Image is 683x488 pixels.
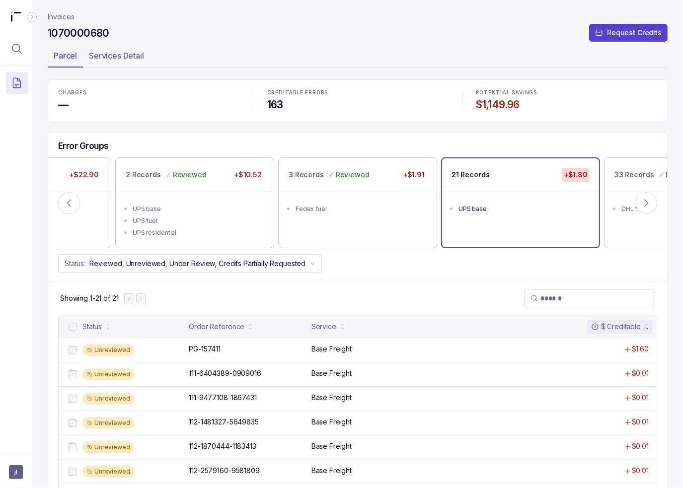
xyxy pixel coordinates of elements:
ul: Tab Group [48,48,668,68]
div: UPS residential [133,228,263,238]
div: Unreviewed [82,441,134,453]
div: Fedex fuel [296,204,426,214]
div: $ Creditable [591,322,641,332]
h4: $1,149.96 [476,98,657,112]
input: checkbox-checkbox [69,468,76,476]
input: checkbox-checkbox [69,443,76,451]
input: checkbox-checkbox [69,346,76,354]
button: Menu Icon Button MagnifyingGlassIcon [6,38,28,60]
p: Reviewed, Unreviewed, Under Review, Credits Partially Requested [89,259,305,269]
p: Reviewed [173,170,207,180]
p: Base Freight [311,441,352,451]
div: UPS fuel [133,216,263,226]
button: User initials [9,465,23,479]
button: Status:Reviewed, Unreviewed, Under Review, Credits Partially Requested [58,254,322,273]
p: 112-1870444-1183413 [189,441,256,451]
p: 112-1481327-5649835 [189,417,258,427]
p: $0.01 [632,417,649,427]
div: Unreviewed [82,393,134,405]
p: Showing 1-21 of 21 [60,293,118,303]
p: +$10.52 [232,168,264,182]
p: Base Freight [311,417,352,427]
p: 111-6404389-0909016 [189,368,261,378]
div: Collapse Icon [26,11,38,23]
div: Remaining page entries [60,293,118,303]
a: Invoices [48,12,75,22]
p: CREDITABLE ERRORS [267,90,448,96]
p: Base Freight [311,466,352,476]
p: $0.01 [632,466,649,476]
div: UPS base [133,204,263,214]
li: Tab Services Detail [83,48,150,68]
div: UPS base [458,204,589,214]
nav: breadcrumb [48,12,75,22]
p: 111-9477108-1867431 [189,393,256,403]
li: Tab Parcel [48,48,83,68]
h4: — [58,98,239,112]
p: Base Freight [311,368,352,378]
p: Base Freight [311,393,352,403]
p: +$1.91 [401,168,427,182]
div: Unreviewed [82,417,134,429]
input: checkbox-checkbox [69,370,76,378]
h4: 1070000680 [48,26,109,40]
input: checkbox-checkbox [69,395,76,403]
h4: 163 [267,98,448,112]
p: Base Freight [311,344,352,354]
p: 33 Records [614,170,654,180]
p: Services Detail [89,50,144,62]
div: Status [82,322,102,332]
div: Unreviewed [82,466,134,478]
p: +$1.80 [562,168,590,182]
input: checkbox-checkbox [69,419,76,427]
p: $1.60 [632,344,649,354]
p: +$22.90 [67,168,101,182]
p: PG-157411 [189,344,221,354]
p: Status: [65,259,85,269]
p: 21 Records [452,170,490,180]
p: Reviewed [336,170,370,180]
p: 112-2579160-9581809 [189,466,259,476]
p: 2 Records [126,170,161,180]
div: Unreviewed [82,344,134,356]
p: CHARGES [58,90,239,96]
p: $0.01 [632,441,649,451]
div: Unreviewed [82,368,134,380]
h5: Error Groups [58,140,109,151]
div: Service [311,322,336,332]
p: 3 Records [289,170,324,180]
p: $0.01 [632,393,649,403]
input: checkbox-checkbox [69,323,76,331]
p: Request Credits [607,28,662,38]
button: Request Credits [589,24,668,42]
p: Parcel [54,50,77,62]
p: $0.01 [632,368,649,378]
button: Menu Icon Button DocumentTextIcon [6,72,28,94]
div: Order Reference [189,322,244,332]
p: POTENTIAL SAVINGS [476,90,657,96]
